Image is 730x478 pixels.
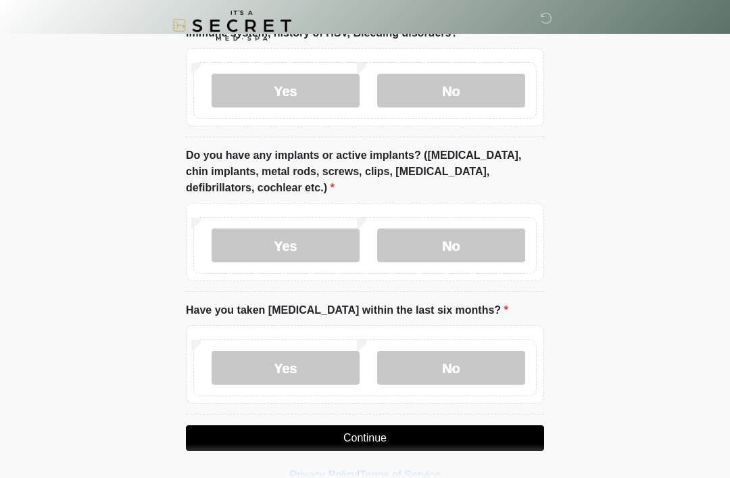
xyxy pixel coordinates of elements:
[186,302,508,318] label: Have you taken [MEDICAL_DATA] within the last six months?
[186,147,544,196] label: Do you have any implants or active implants? ([MEDICAL_DATA], chin implants, metal rods, screws, ...
[186,425,544,451] button: Continue
[377,351,525,385] label: No
[212,351,360,385] label: Yes
[212,74,360,107] label: Yes
[172,10,291,41] img: It's A Secret Med Spa Logo
[377,229,525,262] label: No
[377,74,525,107] label: No
[212,229,360,262] label: Yes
